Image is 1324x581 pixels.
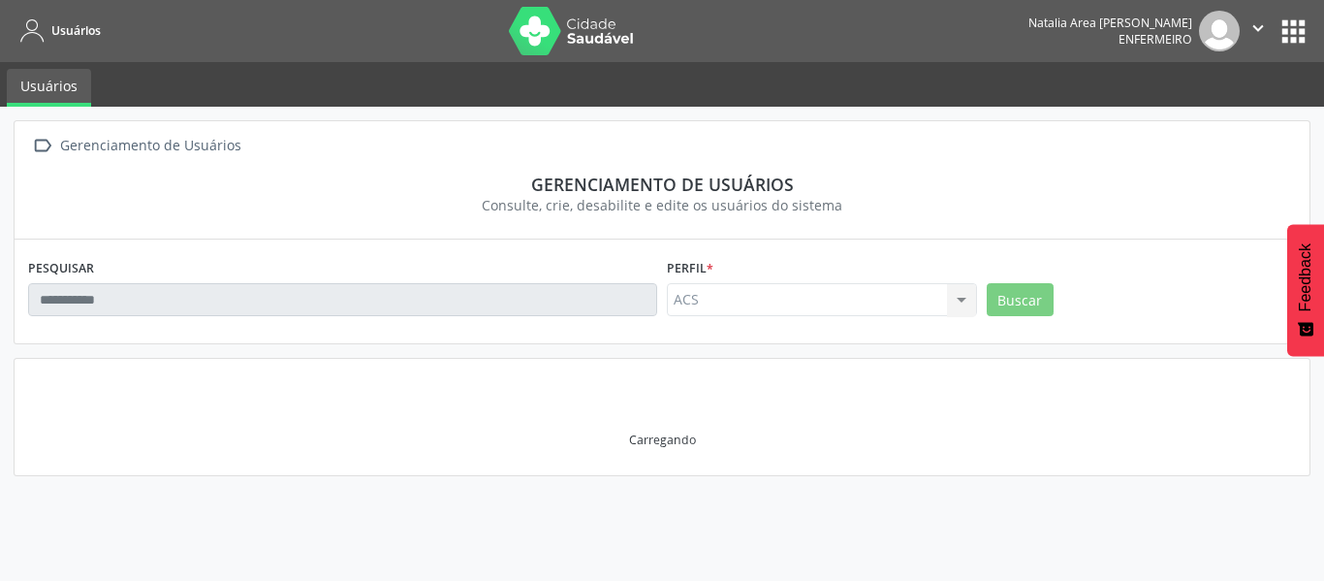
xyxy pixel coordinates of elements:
img: img [1199,11,1240,51]
a: Usuários [7,69,91,107]
div: Consulte, crie, desabilite e edite os usuários do sistema [42,195,1282,215]
button:  [1240,11,1277,51]
div: Gerenciamento de Usuários [56,132,244,160]
span: Usuários [51,22,101,39]
label: Perfil [667,253,713,283]
i:  [1247,17,1269,39]
span: Enfermeiro [1119,31,1192,48]
label: PESQUISAR [28,253,94,283]
button: Buscar [987,283,1054,316]
button: apps [1277,15,1310,48]
div: Gerenciamento de usuários [42,174,1282,195]
button: Feedback - Mostrar pesquisa [1287,224,1324,356]
div: Carregando [629,432,696,448]
span: Feedback [1297,243,1314,311]
a: Usuários [14,15,101,47]
i:  [28,132,56,160]
a:  Gerenciamento de Usuários [28,132,244,160]
div: Natalia Area [PERSON_NAME] [1028,15,1192,31]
